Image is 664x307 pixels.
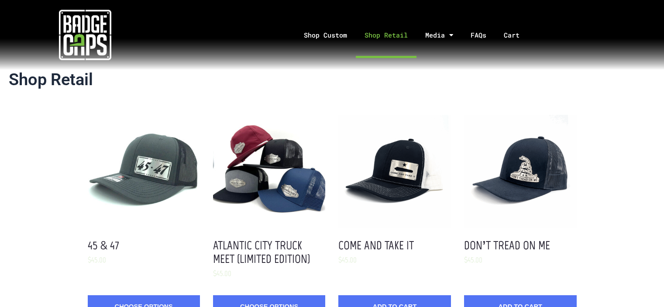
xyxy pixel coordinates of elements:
h1: Shop Retail [9,70,655,90]
span: $45.00 [464,255,482,265]
a: Cart [495,12,539,58]
span: $45.00 [88,255,106,265]
a: Come and Take It [338,238,414,252]
a: Don’t Tread on Me [464,238,550,252]
button: Atlantic City Truck Meet Hat Options [213,115,325,227]
a: Shop Retail [356,12,416,58]
span: $45.00 [338,255,357,265]
nav: Menu [171,12,664,58]
a: Media [416,12,462,58]
a: 45 & 47 [88,238,119,252]
img: badgecaps white logo with green acccent [59,9,111,61]
a: Shop Custom [295,12,356,58]
a: Atlantic City Truck Meet (Limited Edition) [213,238,310,266]
a: FAQs [462,12,495,58]
span: $45.00 [213,269,231,278]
